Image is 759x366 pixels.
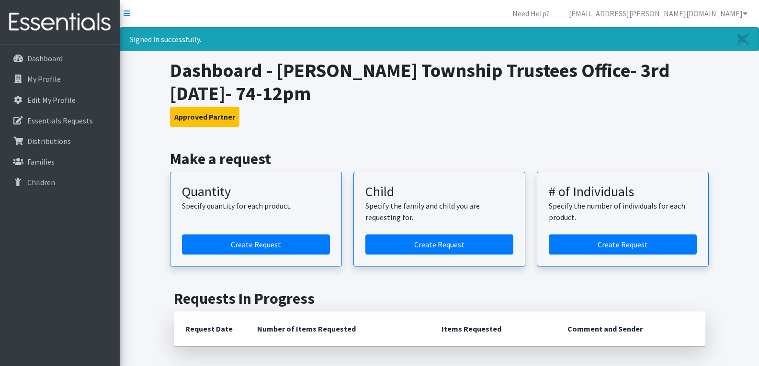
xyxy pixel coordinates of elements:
p: Specify the number of individuals for each product. [549,200,697,223]
h3: # of Individuals [549,184,697,200]
p: Edit My Profile [27,95,76,105]
p: Families [27,157,55,166]
a: Need Help? [505,4,557,23]
h1: Dashboard - [PERSON_NAME] Township Trustees Office- 3rd [DATE]- 74-12pm [170,59,709,105]
p: Specify quantity for each product. [182,200,330,211]
p: Children [27,177,55,187]
a: [EMAIL_ADDRESS][PERSON_NAME][DOMAIN_NAME] [561,4,755,23]
a: Essentials Requests [4,111,116,130]
h2: Make a request [170,150,709,168]
p: Essentials Requests [27,116,93,125]
div: Signed in successfully. [120,27,759,51]
p: Dashboard [27,54,63,63]
a: Dashboard [4,49,116,68]
h3: Quantity [182,184,330,200]
p: Specify the family and child you are requesting for. [365,200,513,223]
a: Distributions [4,132,116,151]
a: My Profile [4,69,116,89]
a: Edit My Profile [4,90,116,110]
button: Approved Partner [170,107,239,127]
p: My Profile [27,74,61,84]
th: Comment and Sender [556,311,705,346]
a: Close [728,28,759,51]
h2: Requests In Progress [174,289,705,308]
th: Items Requested [430,311,556,346]
th: Request Date [174,311,246,346]
p: Distributions [27,136,71,146]
a: Create a request for a child or family [365,234,513,255]
th: Number of Items Requested [246,311,430,346]
h3: Child [365,184,513,200]
a: Families [4,152,116,171]
a: Create a request by quantity [182,234,330,255]
a: Create a request by number of individuals [549,234,697,255]
a: Children [4,173,116,192]
img: HumanEssentials [4,6,116,38]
